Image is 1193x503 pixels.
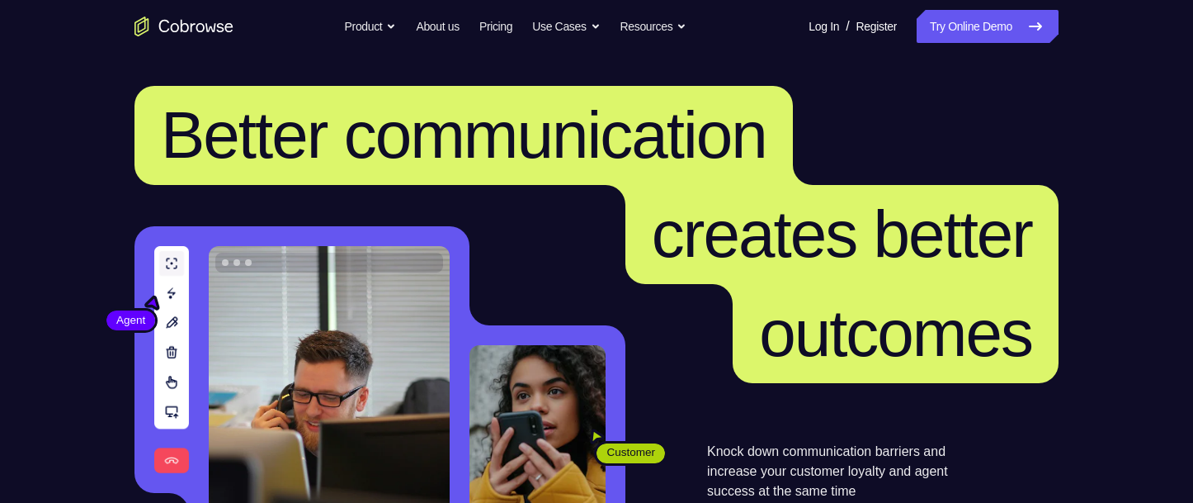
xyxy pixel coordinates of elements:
button: Resources [620,10,687,43]
a: About us [416,10,459,43]
span: / [846,17,849,36]
a: Pricing [479,10,512,43]
button: Use Cases [532,10,600,43]
span: Better communication [161,98,766,172]
a: Log In [809,10,839,43]
a: Go to the home page [134,17,233,36]
span: creates better [652,197,1032,271]
p: Knock down communication barriers and increase your customer loyalty and agent success at the sam... [707,442,977,501]
button: Product [345,10,397,43]
a: Register [856,10,897,43]
a: Try Online Demo [917,10,1059,43]
span: outcomes [759,297,1032,370]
